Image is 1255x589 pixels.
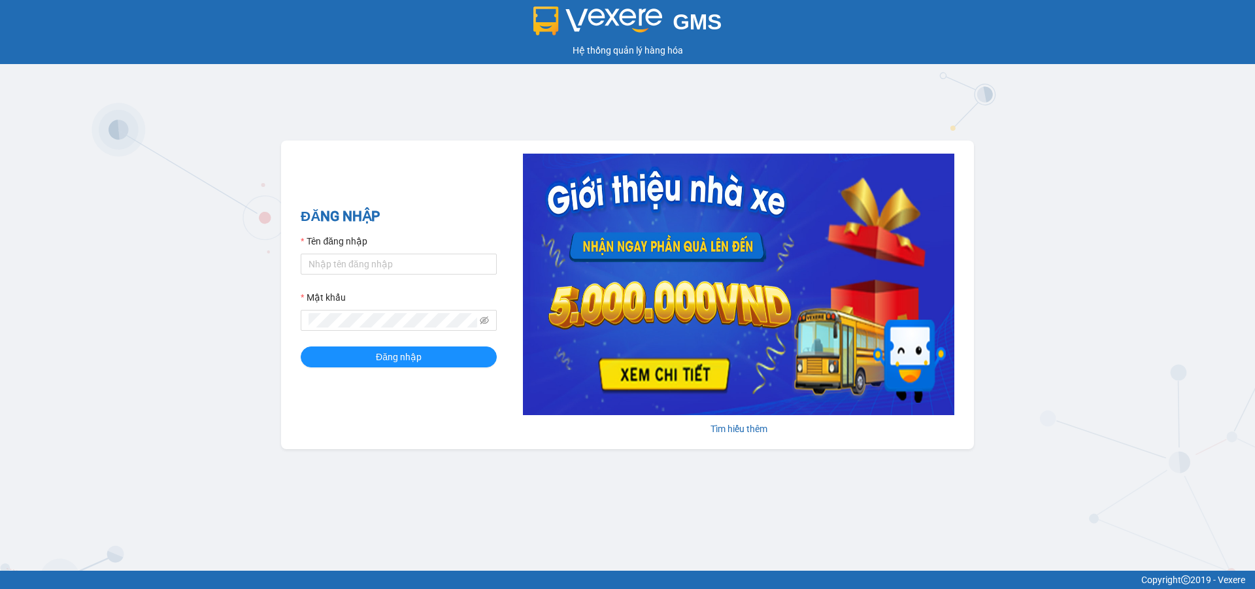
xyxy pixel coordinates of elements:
button: Đăng nhập [301,346,497,367]
span: copyright [1181,575,1190,584]
img: banner-0 [523,154,954,415]
span: Đăng nhập [376,350,422,364]
div: Tìm hiểu thêm [523,422,954,436]
div: Hệ thống quản lý hàng hóa [3,43,1252,58]
img: logo 2 [533,7,663,35]
input: Tên đăng nhập [301,254,497,275]
input: Mật khẩu [309,313,477,328]
label: Tên đăng nhập [301,234,367,248]
div: Copyright 2019 - Vexere [10,573,1245,587]
label: Mật khẩu [301,290,346,305]
span: eye-invisible [480,316,489,325]
a: GMS [533,20,722,30]
h2: ĐĂNG NHẬP [301,206,497,227]
span: GMS [673,10,722,34]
